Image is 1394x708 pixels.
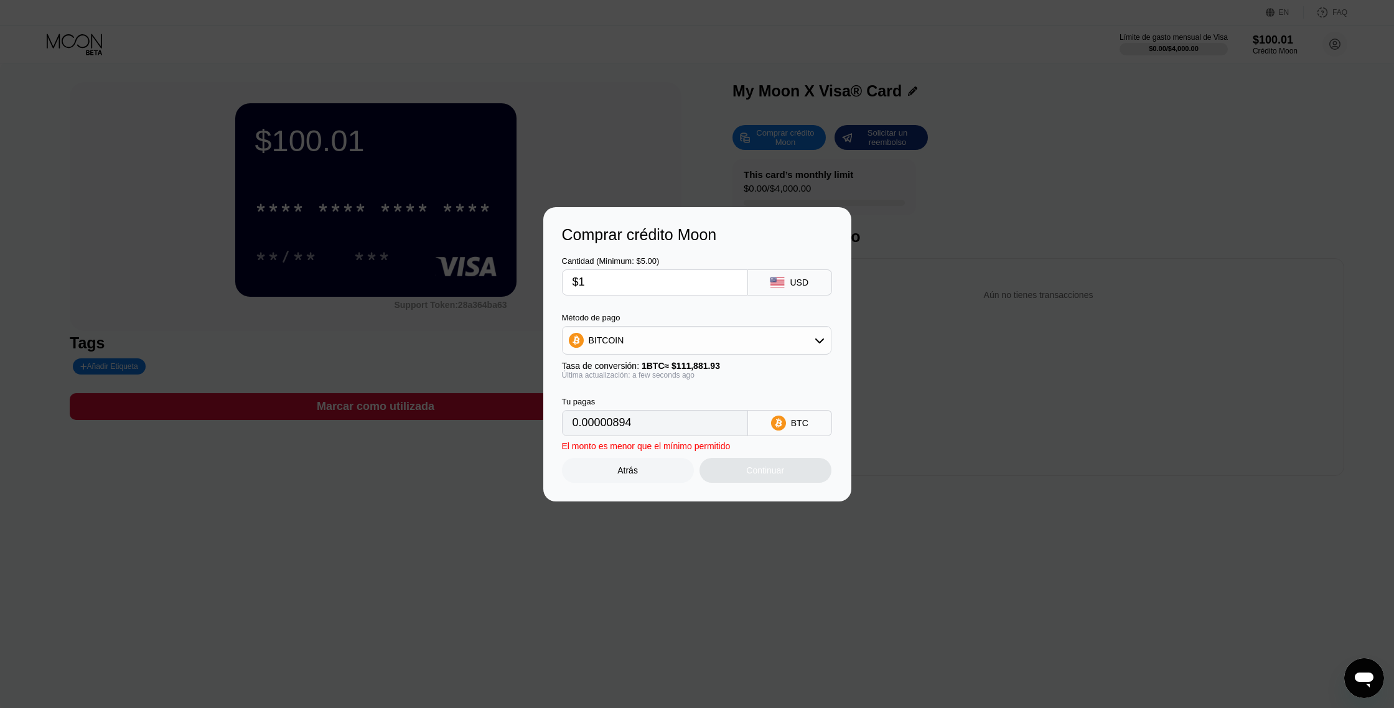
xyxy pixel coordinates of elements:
[617,465,638,475] div: Atrás
[562,361,831,371] div: Tasa de conversión:
[562,441,731,451] div: El monto es menor que el mínimo permitido
[589,335,624,345] div: BITCOIN
[791,418,808,428] div: BTC
[562,313,831,322] div: Método de pago
[573,270,737,295] input: $0.00
[563,328,831,353] div: BITCOIN
[642,361,720,371] span: 1 BTC ≈ $111,881.93
[562,256,748,266] div: Cantidad (Minimum: $5.00)
[790,277,808,287] div: USD
[562,226,833,244] div: Comprar crédito Moon
[562,371,831,380] div: Última actualización: a few seconds ago
[562,458,694,483] div: Atrás
[562,397,748,406] div: Tu pagas
[1344,658,1384,698] iframe: Botón para iniciar la ventana de mensajería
